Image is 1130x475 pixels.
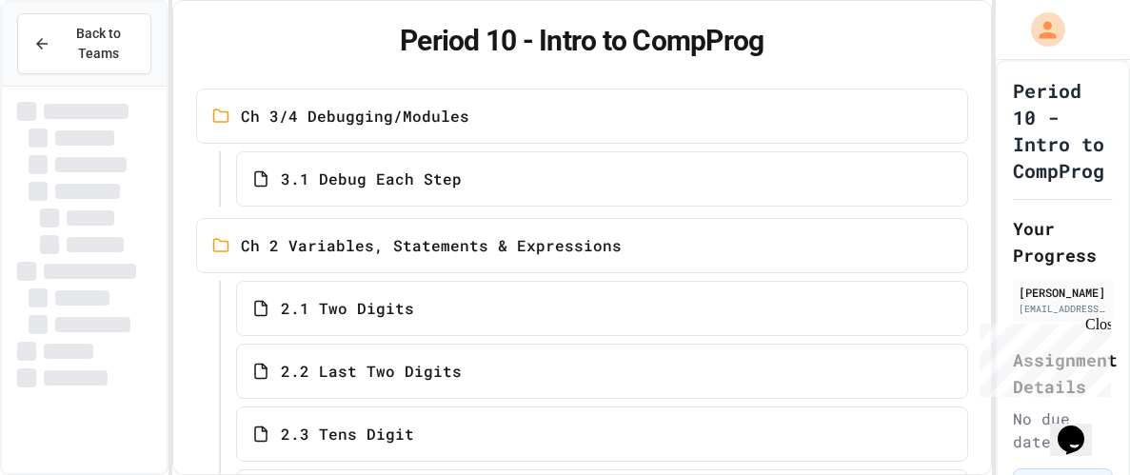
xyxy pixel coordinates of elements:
[1019,284,1107,301] div: [PERSON_NAME]
[1013,77,1113,184] h1: Period 10 - Intro to CompProg
[1013,407,1113,453] div: No due date set
[236,151,968,207] a: 3.1 Debug Each Step
[1013,215,1113,268] h2: Your Progress
[1013,346,1113,400] h2: Assignment Details
[1019,302,1107,316] div: [EMAIL_ADDRESS][DOMAIN_NAME]
[62,24,135,64] span: Back to Teams
[241,234,622,257] span: Ch 2 Variables, Statements & Expressions
[196,24,968,58] h1: Period 10 - Intro to CompProg
[1011,8,1070,51] div: My Account
[972,316,1111,397] iframe: chat widget
[236,406,968,462] a: 2.3 Tens Digit
[8,8,131,121] div: Chat with us now!Close
[17,13,151,74] button: Back to Teams
[236,281,968,336] a: 2.1 Two Digits
[241,105,469,128] span: Ch 3/4 Debugging/Modules
[281,360,462,383] span: 2.2 Last Two Digits
[281,297,414,320] span: 2.1 Two Digits
[1050,399,1111,456] iframe: chat widget
[281,423,414,445] span: 2.3 Tens Digit
[281,168,462,190] span: 3.1 Debug Each Step
[236,344,968,399] a: 2.2 Last Two Digits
